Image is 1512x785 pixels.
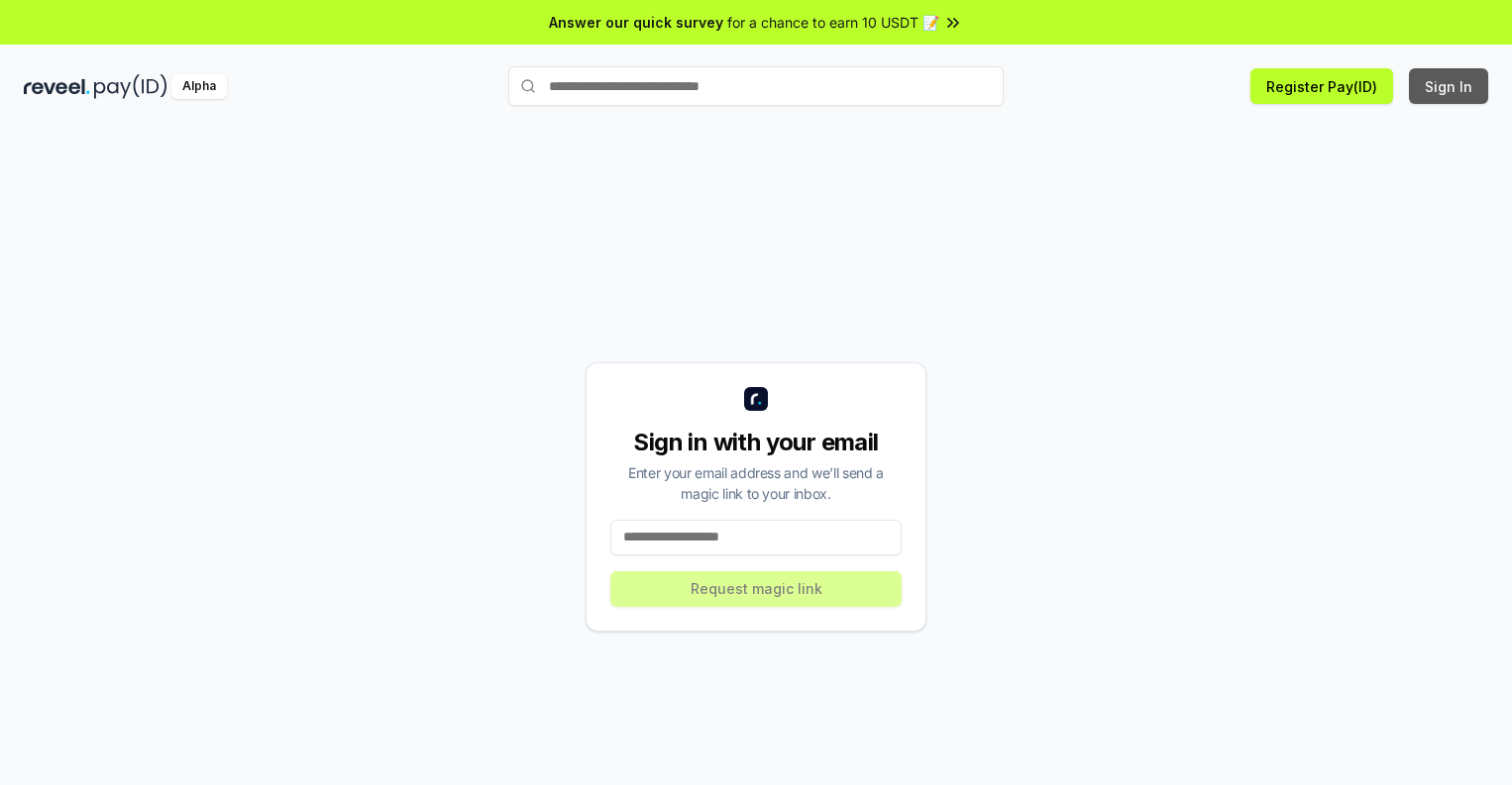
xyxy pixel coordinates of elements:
[744,387,768,411] img: logo_small
[727,12,939,33] span: for a chance to earn 10 USDT 📝
[610,462,902,504] div: Enter your email address and we’ll send a magic link to your inbox.
[549,12,723,33] span: Answer our quick survey
[1250,68,1393,104] button: Register Pay(ID)
[1409,68,1488,104] button: Sign In
[171,74,227,99] div: Alpha
[610,427,902,458] div: Sign in with your email
[24,74,90,99] img: reveel_dark
[94,74,167,99] img: pay_id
